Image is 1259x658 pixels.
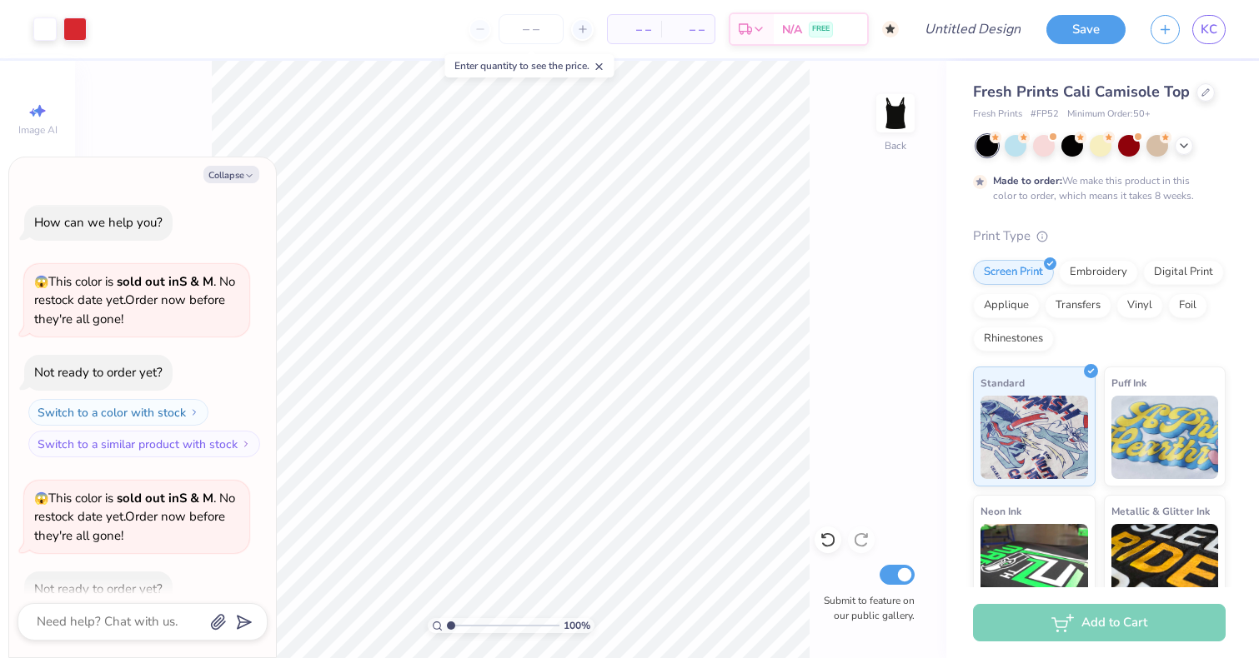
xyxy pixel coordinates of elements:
[815,593,915,623] label: Submit to feature on our public gallery.
[117,490,213,506] strong: sold out in S & M
[189,407,199,417] img: Switch to a color with stock
[117,273,213,290] strong: sold out in S & M
[28,431,260,457] button: Switch to a similar product with stock
[671,21,705,38] span: – –
[981,374,1025,391] span: Standard
[241,439,251,449] img: Switch to a similar product with stock
[34,214,163,231] div: How can we help you?
[1045,293,1111,318] div: Transfers
[782,21,802,38] span: N/A
[973,327,1054,351] div: Rhinestones
[1143,260,1224,285] div: Digital Print
[34,364,163,381] div: Not ready to order yet?
[1111,396,1219,479] img: Puff Ink
[34,491,48,506] span: 😱
[18,123,58,137] span: Image AI
[973,227,1226,246] div: Print Type
[981,524,1088,607] img: Neon Ink
[1201,20,1217,39] span: KC
[973,107,1022,122] span: Fresh Prints
[1111,502,1210,520] span: Metallic & Glitter Ink
[993,173,1198,203] div: We make this product in this color to order, which means it takes 8 weeks.
[34,490,235,544] span: This color is . No restock date yet. Order now before they're all gone!
[1168,293,1207,318] div: Foil
[34,273,235,327] span: This color is . No restock date yet. Order now before they're all gone!
[1111,524,1219,607] img: Metallic & Glitter Ink
[28,399,208,426] button: Switch to a color with stock
[1111,374,1146,391] span: Puff Ink
[981,502,1021,520] span: Neon Ink
[34,274,48,290] span: 😱
[34,581,163,597] div: Not ready to order yet?
[973,82,1190,102] span: Fresh Prints Cali Camisole Top
[973,293,1040,318] div: Applique
[981,396,1088,479] img: Standard
[1116,293,1163,318] div: Vinyl
[973,260,1054,285] div: Screen Print
[1031,107,1059,122] span: # FP52
[618,21,651,38] span: – –
[993,174,1062,187] strong: Made to order:
[445,54,614,77] div: Enter quantity to see the price.
[1067,107,1151,122] span: Minimum Order: 50 +
[203,166,259,183] button: Collapse
[1059,260,1138,285] div: Embroidery
[879,97,912,130] img: Back
[564,618,590,633] span: 100 %
[499,14,564,44] input: – –
[885,138,906,153] div: Back
[1046,15,1126,44] button: Save
[812,23,830,35] span: FREE
[911,12,1034,46] input: Untitled Design
[1192,15,1226,44] a: KC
